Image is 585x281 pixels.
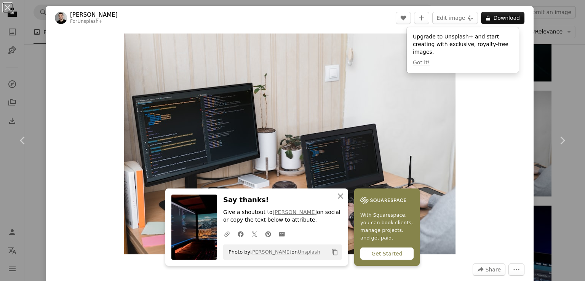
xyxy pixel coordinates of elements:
button: Add to Collection [414,12,429,24]
img: file-1747939142011-51e5cc87e3c9 [360,195,406,206]
a: Share on Facebook [234,226,248,241]
a: [PERSON_NAME] [273,209,317,215]
a: Share on Twitter [248,226,261,241]
div: For [70,19,118,25]
div: Upgrade to Unsplash+ and start creating with exclusive, royalty-free images. [407,27,519,73]
span: Share [486,264,501,275]
a: With Squarespace, you can book clients, manage projects, and get paid.Get Started [354,188,420,266]
button: Got it! [413,59,430,67]
button: Like [396,12,411,24]
a: Unsplash [297,249,320,255]
a: Next [539,104,585,177]
a: Unsplash+ [77,19,102,24]
a: [PERSON_NAME] [250,249,291,255]
a: [PERSON_NAME] [70,11,118,19]
button: Zoom in on this image [124,34,456,254]
span: Photo by on [225,246,320,258]
div: Get Started [360,247,414,260]
button: More Actions [508,263,524,276]
img: a person sitting at a desk with two computer monitors [124,34,456,254]
a: Share on Pinterest [261,226,275,241]
p: Give a shoutout to on social or copy the text below to attribute. [223,209,342,224]
h3: Say thanks! [223,195,342,206]
button: Edit image [432,12,478,24]
button: Download [481,12,524,24]
img: Go to Behnam Norouzi's profile [55,12,67,24]
button: Copy to clipboard [328,246,341,259]
a: Share over email [275,226,289,241]
button: Share this image [473,263,505,276]
span: With Squarespace, you can book clients, manage projects, and get paid. [360,211,414,242]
